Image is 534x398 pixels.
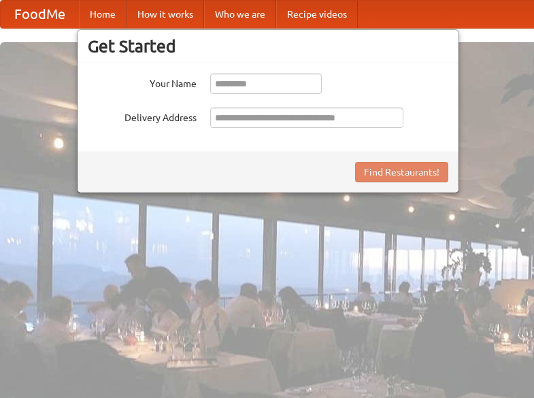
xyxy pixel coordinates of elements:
[355,162,448,182] button: Find Restaurants!
[88,36,448,56] h3: Get Started
[204,1,276,28] a: Who we are
[127,1,204,28] a: How it works
[88,107,197,125] label: Delivery Address
[79,1,127,28] a: Home
[276,1,358,28] a: Recipe videos
[88,73,197,90] label: Your Name
[1,1,79,28] a: FoodMe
